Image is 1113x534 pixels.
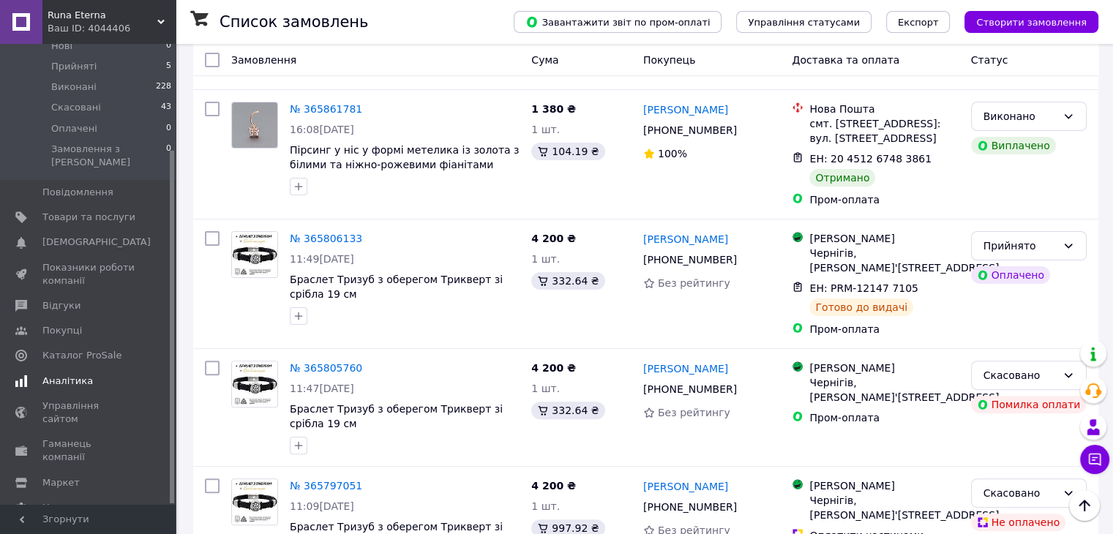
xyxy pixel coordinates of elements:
[42,349,121,362] span: Каталог ProSale
[231,54,296,66] span: Замовлення
[290,480,362,492] a: № 365797051
[42,261,135,287] span: Показники роботи компанії
[51,80,97,94] span: Виконані
[290,403,503,429] a: Браслет Тризуб з оберегом Трикверт зі срібла 19 см
[736,11,872,33] button: Управління статусами
[658,277,730,289] span: Без рейтингу
[232,479,277,524] img: Фото товару
[166,40,171,53] span: 0
[51,122,97,135] span: Оплачені
[964,11,1098,33] button: Створити замовлення
[809,102,959,116] div: Нова Пошта
[51,60,97,73] span: Прийняті
[658,148,687,159] span: 100%
[971,396,1087,413] div: Помилка оплати
[42,476,80,489] span: Маркет
[643,479,728,494] a: [PERSON_NAME]
[531,54,558,66] span: Cума
[161,101,171,114] span: 43
[792,54,899,66] span: Доставка та оплата
[42,375,93,388] span: Аналітика
[42,437,135,464] span: Гаманець компанії
[809,361,959,375] div: [PERSON_NAME]
[971,266,1050,284] div: Оплачено
[809,231,959,246] div: [PERSON_NAME]
[809,493,959,522] div: Чернігів, [PERSON_NAME]'[STREET_ADDRESS]
[983,108,1057,124] div: Виконано
[525,15,710,29] span: Завантажити звіт по пром-оплаті
[898,17,939,28] span: Експорт
[290,253,354,265] span: 11:49[DATE]
[531,383,560,394] span: 1 шт.
[643,54,695,66] span: Покупець
[748,17,860,28] span: Управління статусами
[166,122,171,135] span: 0
[640,497,740,517] div: [PHONE_NUMBER]
[658,407,730,418] span: Без рейтингу
[531,500,560,512] span: 1 шт.
[531,143,604,160] div: 104.19 ₴
[643,102,728,117] a: [PERSON_NAME]
[156,80,171,94] span: 228
[42,501,117,514] span: Налаштування
[531,103,576,115] span: 1 380 ₴
[290,144,519,170] a: Пірсинг у ніс у формі метелика із золота з білими та ніжно-рожевими фіанітами
[42,186,113,199] span: Повідомлення
[640,249,740,270] div: [PHONE_NUMBER]
[42,324,82,337] span: Покупці
[531,272,604,290] div: 332.64 ₴
[971,54,1008,66] span: Статус
[51,40,72,53] span: Нові
[640,379,740,399] div: [PHONE_NUMBER]
[48,22,176,35] div: Ваш ID: 4044406
[1069,490,1100,521] button: Наверх
[42,299,80,312] span: Відгуки
[640,120,740,140] div: [PHONE_NUMBER]
[290,103,362,115] a: № 365861781
[290,124,354,135] span: 16:08[DATE]
[643,361,728,376] a: [PERSON_NAME]
[809,192,959,207] div: Пром-оплата
[42,211,135,224] span: Товари та послуги
[950,15,1098,27] a: Створити замовлення
[809,478,959,493] div: [PERSON_NAME]
[971,514,1065,531] div: Не оплачено
[886,11,951,33] button: Експорт
[809,375,959,405] div: Чернігів, [PERSON_NAME]'[STREET_ADDRESS]
[514,11,722,33] button: Завантажити звіт по пром-оплаті
[971,137,1056,154] div: Виплачено
[232,232,277,277] img: Фото товару
[166,143,171,169] span: 0
[531,362,576,374] span: 4 200 ₴
[290,233,362,244] a: № 365806133
[42,236,151,249] span: [DEMOGRAPHIC_DATA]
[48,9,157,22] span: Runa Eterna
[809,410,959,425] div: Пром-оплата
[232,361,277,407] img: Фото товару
[51,143,166,169] span: Замовлення з [PERSON_NAME]
[231,478,278,525] a: Фото товару
[51,101,101,114] span: Скасовані
[166,60,171,73] span: 5
[809,246,959,275] div: Чернігів, [PERSON_NAME]'[STREET_ADDRESS]
[983,238,1057,254] div: Прийнято
[290,274,503,300] a: Браслет Тризуб з оберегом Трикверт зі срібла 19 см
[531,253,560,265] span: 1 шт.
[231,361,278,407] a: Фото товару
[290,500,354,512] span: 11:09[DATE]
[983,485,1057,501] div: Скасовано
[809,153,932,165] span: ЕН: 20 4512 6748 3861
[231,102,278,148] a: Фото товару
[809,116,959,146] div: смт. [STREET_ADDRESS]: вул. [STREET_ADDRESS]
[42,399,135,426] span: Управління сайтом
[809,298,913,316] div: Готово до видачі
[643,232,728,247] a: [PERSON_NAME]
[531,233,576,244] span: 4 200 ₴
[290,383,354,394] span: 11:47[DATE]
[976,17,1087,28] span: Створити замовлення
[809,282,918,294] span: ЕН: PRM-12147 7105
[220,13,368,31] h1: Список замовлень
